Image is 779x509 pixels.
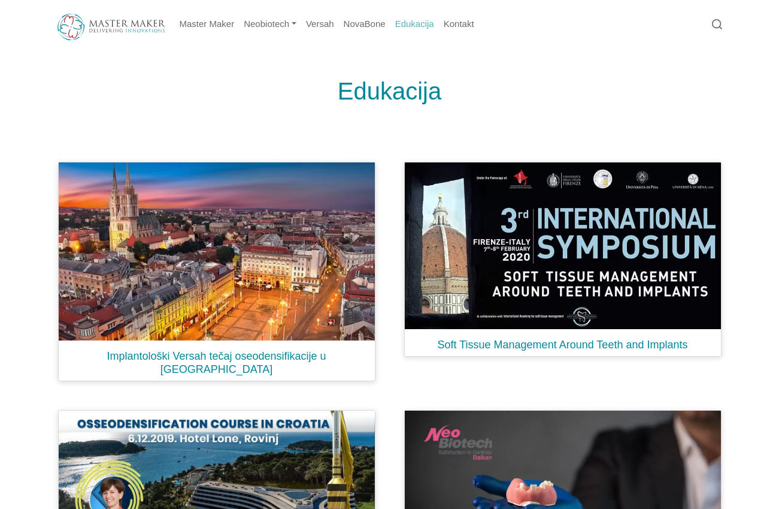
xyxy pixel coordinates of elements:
[49,152,385,391] a: Implantološki Versah tečaj oseodensifikacije u [GEOGRAPHIC_DATA]
[405,329,721,352] h1: Soft Tissue Management Around Teeth and Implants
[239,13,301,36] a: Neobiotech
[301,13,339,36] a: Versah
[339,13,390,36] a: NovaBone
[59,341,375,376] h1: Implantološki Versah tečaj oseodensifikacije u [GEOGRAPHIC_DATA]
[175,13,240,36] a: Master Maker
[390,13,439,36] a: Edukacija
[439,13,479,36] a: Kontakt
[57,14,165,40] img: Master Maker
[395,152,731,391] a: Soft Tissue Management Around Teeth and Implants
